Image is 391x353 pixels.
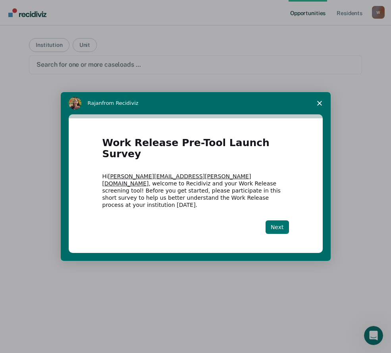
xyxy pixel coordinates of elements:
img: Profile image for Rajan [69,97,81,110]
h1: Work Release Pre-Tool Launch Survey [102,137,289,165]
button: Next [266,220,289,234]
span: from Recidiviz [102,100,139,106]
span: Rajan [88,100,102,106]
a: [PERSON_NAME][EMAIL_ADDRESS][PERSON_NAME][DOMAIN_NAME] [102,173,251,187]
span: Close survey [308,92,331,114]
div: Hi , welcome to Recidiviz and your Work Release screening tool! Before you get started, please pa... [102,173,289,209]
